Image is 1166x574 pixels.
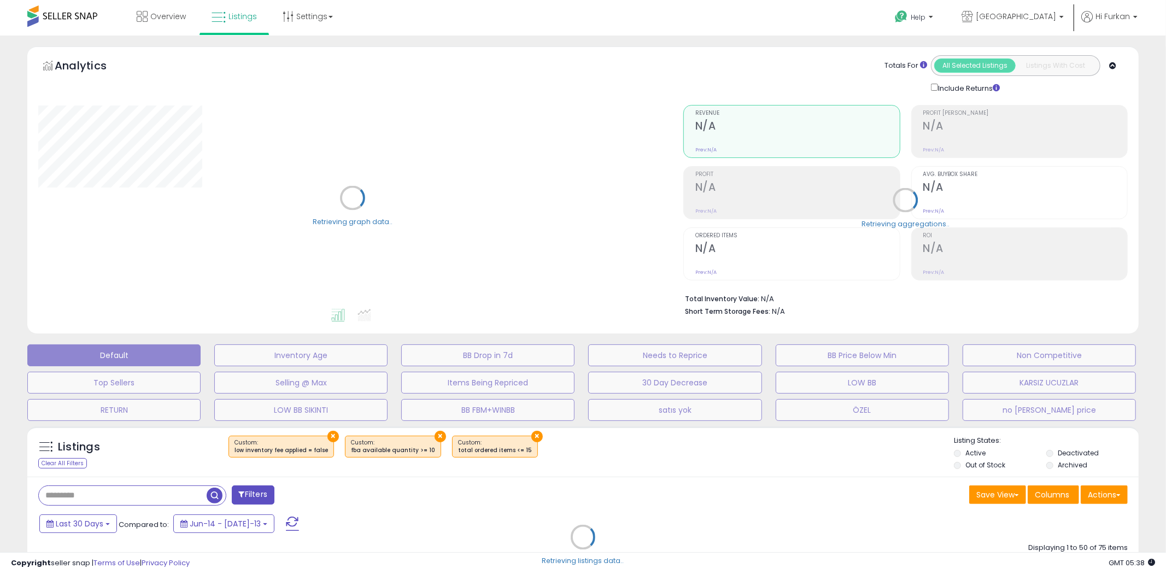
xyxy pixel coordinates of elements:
span: Help [911,13,925,22]
div: seller snap | | [11,558,190,569]
button: LOW BB SIKINTI [214,399,388,421]
div: Retrieving graph data.. [313,216,392,226]
button: no [PERSON_NAME] price [963,399,1136,421]
div: Totals For [884,61,927,71]
button: Selling @ Max [214,372,388,394]
button: Listings With Cost [1015,58,1097,73]
button: Non Competitive [963,344,1136,366]
button: RETURN [27,399,201,421]
button: BB Drop in 7d [401,344,575,366]
span: Hi Furkan [1095,11,1130,22]
button: ÖZEL [776,399,949,421]
span: Overview [150,11,186,22]
span: Listings [228,11,257,22]
button: BB Price Below Min [776,344,949,366]
button: Inventory Age [214,344,388,366]
button: Default [27,344,201,366]
a: Help [886,2,944,36]
div: Retrieving aggregations.. [862,219,950,229]
a: Hi Furkan [1081,11,1138,36]
div: Include Returns [923,81,1013,94]
button: satıs yok [588,399,761,421]
button: 30 Day Decrease [588,372,761,394]
button: All Selected Listings [934,58,1016,73]
i: Get Help [894,10,908,24]
button: Needs to Reprice [588,344,761,366]
button: Items Being Repriced [401,372,575,394]
strong: Copyright [11,558,51,568]
h5: Analytics [55,58,128,76]
button: KARSIZ UCUZLAR [963,372,1136,394]
button: BB FBM+WINBB [401,399,575,421]
div: Retrieving listings data.. [542,556,624,566]
button: LOW BB [776,372,949,394]
span: [GEOGRAPHIC_DATA] [976,11,1056,22]
button: Top Sellers [27,372,201,394]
